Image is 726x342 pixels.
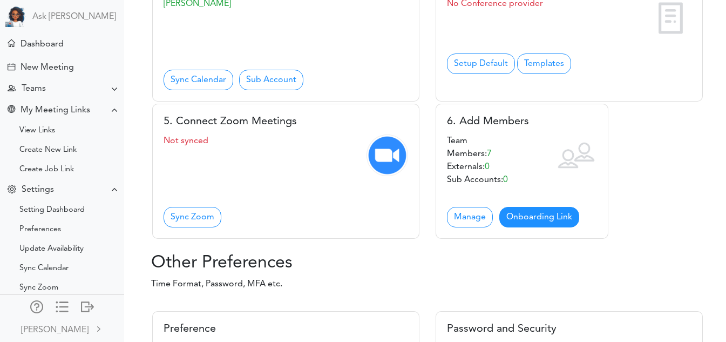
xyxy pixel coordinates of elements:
[56,300,69,311] div: Show only icons
[21,105,90,116] div: My Meeting Links
[8,105,15,116] div: Share Meeting Link
[19,207,85,213] div: Setting Dashboard
[81,300,94,311] div: Log out
[1,317,123,341] a: [PERSON_NAME]
[56,300,69,316] a: Change side menu
[503,176,508,184] span: 0
[8,39,15,47] div: Home
[239,70,303,90] a: Sub Account
[30,300,43,311] div: Manage Members and Externals
[8,63,15,71] div: Creating Meeting
[19,285,58,291] div: Sync Zoom
[447,53,515,74] a: Setup Default
[22,84,46,94] div: Teams
[164,135,408,147] p: Not synced
[447,135,510,186] div: Team Members: Externals: Sub Accounts:
[164,323,408,336] h5: Preference
[151,240,718,273] div: Other Preferences
[485,163,490,171] span: 0
[151,278,718,291] p: Time Format, Password, MFA etc.
[19,167,74,172] div: Create Job Link
[5,5,27,27] img: Powered by TEAMCAL AI
[164,115,408,128] h5: 5. Connect Zoom Meetings
[164,70,233,90] a: Sync Calendar
[21,324,89,337] div: [PERSON_NAME]
[487,150,492,158] span: 7
[8,185,16,195] div: Change Settings
[499,207,579,227] a: Onboarding Link
[367,135,408,176] img: zoom.png
[19,266,69,271] div: Sync Calendar
[19,227,61,232] div: Preferences
[447,115,597,128] h5: 6. Add Members
[19,147,77,153] div: Create New Link
[19,246,84,252] div: Update Availability
[164,207,221,227] a: Sync Zoom
[21,39,64,50] div: Dashboard
[22,185,54,195] div: Settings
[447,207,493,227] a: Manage
[555,135,597,176] img: members.png
[32,12,116,22] a: Ask [PERSON_NAME]
[19,128,55,133] div: View Links
[517,53,571,74] a: Templates
[447,323,691,336] h5: Password and Security
[21,63,74,73] div: New Meeting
